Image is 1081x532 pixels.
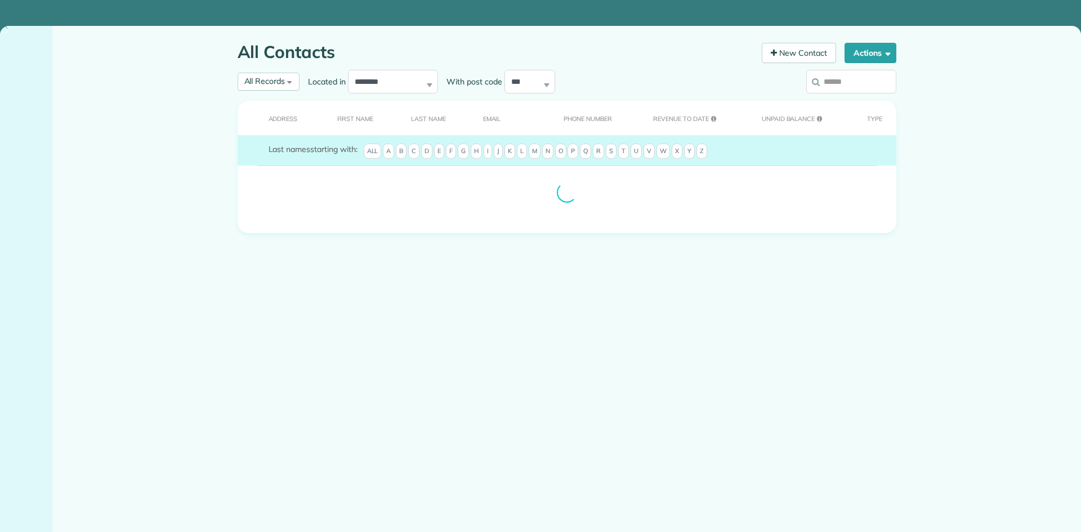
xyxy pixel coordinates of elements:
[269,144,311,154] span: Last names
[396,144,407,159] span: B
[300,76,348,87] label: Located in
[606,144,617,159] span: S
[484,144,492,159] span: I
[845,43,896,63] button: Actions
[546,101,636,135] th: Phone number
[364,144,382,159] span: All
[244,76,285,86] span: All Records
[238,43,754,61] h1: All Contacts
[593,144,604,159] span: R
[421,144,432,159] span: D
[656,144,670,159] span: W
[555,144,566,159] span: O
[438,76,504,87] label: With post code
[644,144,655,159] span: V
[320,101,394,135] th: First Name
[504,144,515,159] span: K
[458,144,469,159] span: G
[494,144,503,159] span: J
[744,101,850,135] th: Unpaid Balance
[672,144,682,159] span: X
[580,144,591,159] span: Q
[434,144,444,159] span: E
[631,144,642,159] span: U
[850,101,896,135] th: Type
[568,144,578,159] span: P
[446,144,456,159] span: F
[466,101,547,135] th: Email
[696,144,707,159] span: Z
[408,144,419,159] span: C
[542,144,553,159] span: N
[269,144,358,155] label: starting with:
[762,43,836,63] a: New Contact
[383,144,394,159] span: A
[471,144,482,159] span: H
[238,101,320,135] th: Address
[618,144,629,159] span: T
[636,101,744,135] th: Revenue to Date
[529,144,540,159] span: M
[517,144,527,159] span: L
[684,144,695,159] span: Y
[394,101,466,135] th: Last Name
